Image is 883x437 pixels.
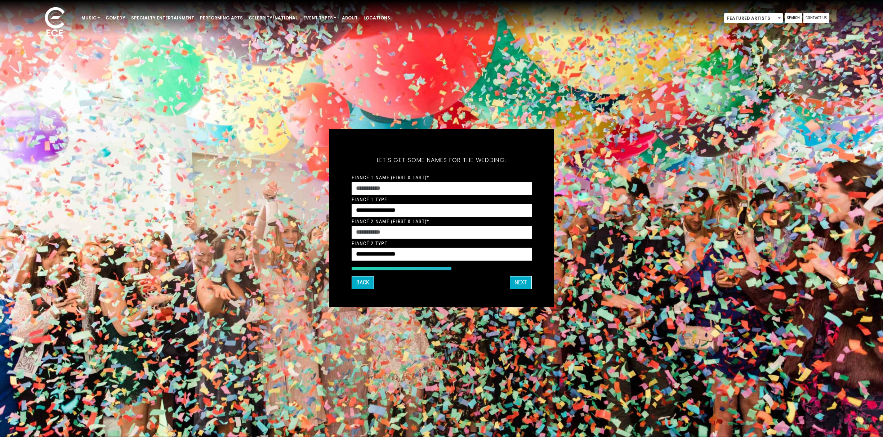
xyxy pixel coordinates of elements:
button: Back [352,276,374,289]
a: Performing Arts [197,12,246,24]
a: Locations [361,12,393,24]
a: About [339,12,361,24]
a: Comedy [103,12,128,24]
span: Featured Artists [724,13,783,23]
h5: Let's get some names for the wedding: [352,147,532,173]
a: Music [79,12,103,24]
a: Specialty Entertainment [128,12,197,24]
img: ece_new_logo_whitev2-1.png [37,5,73,40]
label: Fiancé 1 Name (First & Last)* [352,174,429,181]
label: Fiancé 1 Type [352,196,388,203]
label: Fiancé 2 Type [352,240,388,247]
a: Celebrity/National [246,12,300,24]
button: Next [510,276,532,289]
a: Contact Us [803,13,829,23]
label: Fiancé 2 Name (First & Last)* [352,218,429,225]
a: Event Types [300,12,339,24]
a: Search [785,13,802,23]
